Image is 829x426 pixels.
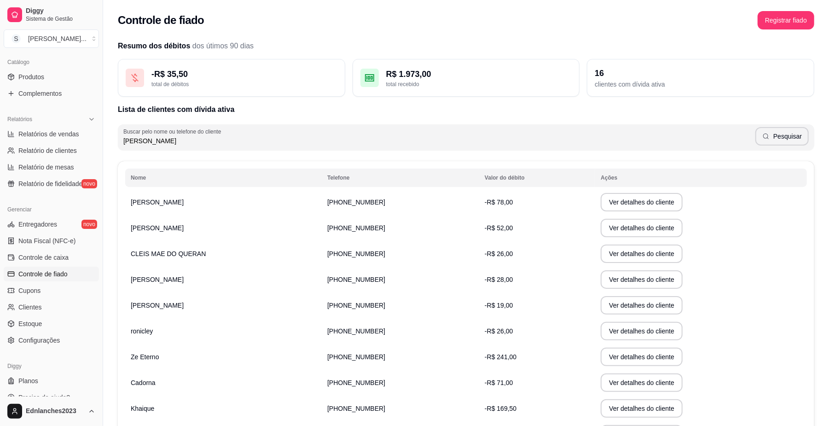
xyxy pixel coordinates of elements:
[4,143,99,158] a: Relatório de clientes
[327,276,385,283] span: [PHONE_NUMBER]
[151,81,337,88] div: total de débitos
[485,379,513,386] span: -R$ 71,00
[123,128,224,135] label: Buscar pelo nome ou telefone do cliente
[485,327,513,335] span: -R$ 26,00
[18,129,79,139] span: Relatórios de vendas
[4,217,99,232] a: Entregadoresnovo
[125,169,322,187] th: Nome
[28,34,87,43] div: [PERSON_NAME] ...
[4,400,99,422] button: Ednlanches2023
[131,379,156,386] span: Cadorna
[4,29,99,48] button: Select a team
[4,4,99,26] a: DiggySistema de Gestão
[18,179,82,188] span: Relatório de fidelidade
[18,72,44,82] span: Produtos
[4,176,99,191] a: Relatório de fidelidadenovo
[18,286,41,295] span: Cupons
[18,269,68,279] span: Controle de fiado
[327,405,385,412] span: [PHONE_NUMBER]
[7,116,32,123] span: Relatórios
[123,136,755,146] input: Buscar pelo nome ou telefone do cliente
[595,80,806,89] div: clientes com dívida ativa
[4,86,99,101] a: Complementos
[327,353,385,361] span: [PHONE_NUMBER]
[118,13,204,28] h2: Controle de fiado
[386,68,572,81] div: R$ 1.973,00
[601,373,683,392] button: Ver detalhes do cliente
[131,198,184,206] span: [PERSON_NAME]
[4,359,99,373] div: Diggy
[4,283,99,298] a: Cupons
[327,302,385,309] span: [PHONE_NUMBER]
[4,373,99,388] a: Planos
[601,193,683,211] button: Ver detalhes do cliente
[18,146,77,155] span: Relatório de clientes
[601,270,683,289] button: Ver detalhes do cliente
[131,276,184,283] span: [PERSON_NAME]
[601,322,683,340] button: Ver detalhes do cliente
[18,253,69,262] span: Controle de caixa
[601,245,683,263] button: Ver detalhes do cliente
[4,202,99,217] div: Gerenciar
[327,250,385,257] span: [PHONE_NUMBER]
[192,42,254,50] span: dos útimos 90 dias
[118,104,814,115] h2: Lista de clientes com dívida ativa
[758,11,814,29] button: Registrar fiado
[131,224,184,232] span: [PERSON_NAME]
[18,336,60,345] span: Configurações
[4,333,99,348] a: Configurações
[327,224,385,232] span: [PHONE_NUMBER]
[18,220,57,229] span: Entregadores
[18,89,62,98] span: Complementos
[4,55,99,70] div: Catálogo
[595,67,806,80] div: 16
[151,68,337,81] div: - R$ 35,50
[485,353,516,361] span: -R$ 241,00
[485,302,513,309] span: -R$ 19,00
[18,236,75,245] span: Nota Fiscal (NFC-e)
[601,399,683,418] button: Ver detalhes do cliente
[327,379,385,386] span: [PHONE_NUMBER]
[322,169,479,187] th: Telefone
[479,169,595,187] th: Valor do débito
[131,327,153,335] span: ronicley
[601,296,683,315] button: Ver detalhes do cliente
[131,353,159,361] span: Ze Eterno
[131,302,184,309] span: [PERSON_NAME]
[4,160,99,175] a: Relatório de mesas
[18,163,74,172] span: Relatório de mesas
[4,70,99,84] a: Produtos
[601,348,683,366] button: Ver detalhes do cliente
[485,405,516,412] span: -R$ 169,50
[485,224,513,232] span: -R$ 52,00
[18,393,70,402] span: Precisa de ajuda?
[485,276,513,283] span: -R$ 28,00
[595,169,807,187] th: Ações
[131,405,154,412] span: Khaique
[18,303,42,312] span: Clientes
[4,127,99,141] a: Relatórios de vendas
[26,407,84,415] span: Ednlanches2023
[485,250,513,257] span: -R$ 26,00
[386,81,572,88] div: total recebido
[4,300,99,315] a: Clientes
[601,219,683,237] button: Ver detalhes do cliente
[131,250,206,257] span: CLEIS MAE DO QUERAN
[4,250,99,265] a: Controle de caixa
[18,319,42,328] span: Estoque
[755,127,809,146] button: Pesquisar
[485,198,513,206] span: -R$ 78,00
[18,376,38,385] span: Planos
[4,233,99,248] a: Nota Fiscal (NFC-e)
[26,7,95,15] span: Diggy
[4,390,99,405] a: Precisa de ajuda?
[12,34,21,43] span: S
[4,316,99,331] a: Estoque
[26,15,95,23] span: Sistema de Gestão
[118,41,814,52] h2: Resumo dos débitos
[4,267,99,281] a: Controle de fiado
[327,198,385,206] span: [PHONE_NUMBER]
[327,327,385,335] span: [PHONE_NUMBER]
